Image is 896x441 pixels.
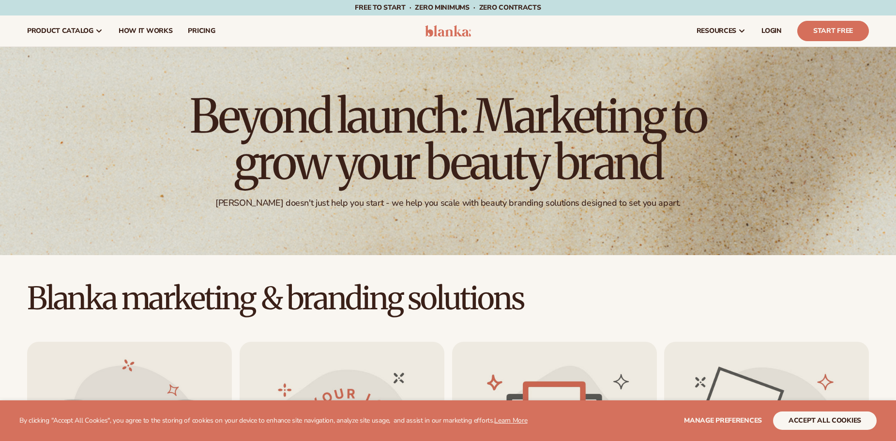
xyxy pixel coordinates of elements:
a: Start Free [797,21,869,41]
span: LOGIN [761,27,782,35]
a: resources [689,15,754,46]
span: How It Works [119,27,173,35]
span: Manage preferences [684,416,762,425]
a: How It Works [111,15,181,46]
img: logo [425,25,471,37]
a: pricing [180,15,223,46]
span: product catalog [27,27,93,35]
button: accept all cookies [773,411,877,430]
button: Manage preferences [684,411,762,430]
h1: Beyond launch: Marketing to grow your beauty brand [182,93,714,186]
div: [PERSON_NAME] doesn't just help you start - we help you scale with beauty branding solutions desi... [215,198,681,209]
p: By clicking "Accept All Cookies", you agree to the storing of cookies on your device to enhance s... [19,417,528,425]
a: LOGIN [754,15,790,46]
a: Learn More [494,416,527,425]
span: Free to start · ZERO minimums · ZERO contracts [355,3,541,12]
span: resources [697,27,736,35]
span: pricing [188,27,215,35]
a: product catalog [19,15,111,46]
